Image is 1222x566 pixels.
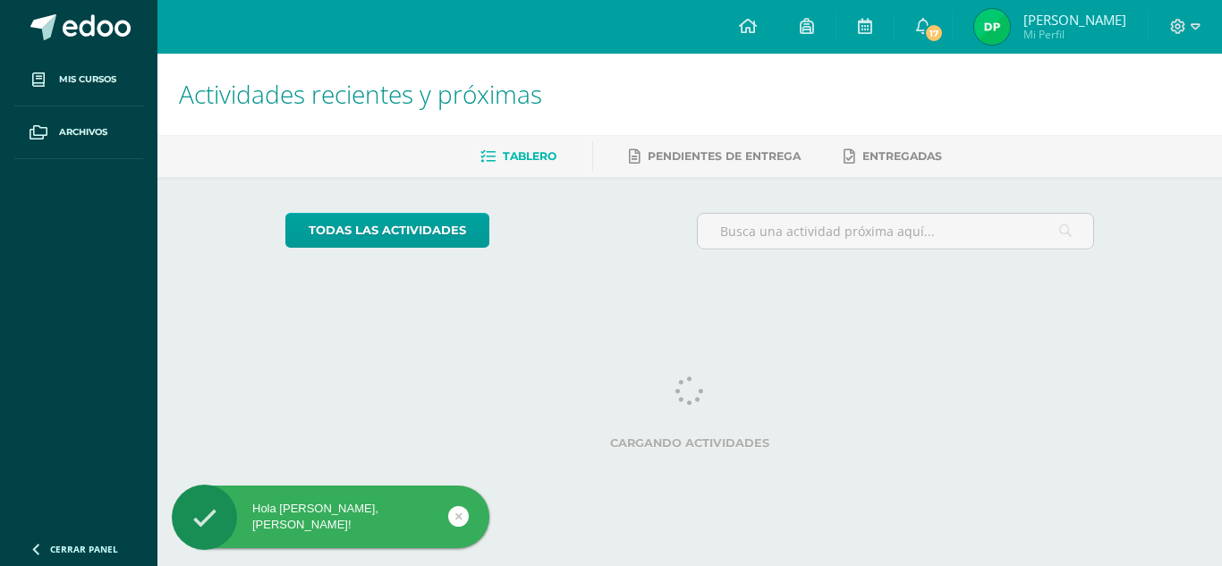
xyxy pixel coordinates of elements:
a: Mis cursos [14,54,143,106]
a: Tablero [480,142,556,171]
label: Cargando actividades [285,436,1095,450]
span: Entregadas [862,149,942,163]
span: Tablero [503,149,556,163]
span: [PERSON_NAME] [1023,11,1126,29]
span: Mis cursos [59,72,116,87]
span: Mi Perfil [1023,27,1126,42]
span: Archivos [59,125,107,139]
a: Archivos [14,106,143,159]
span: Pendientes de entrega [648,149,801,163]
a: todas las Actividades [285,213,489,248]
a: Pendientes de entrega [629,142,801,171]
span: Actividades recientes y próximas [179,77,542,111]
span: 17 [923,23,943,43]
img: e2eba998d453e62cc360d9f73343cee3.png [974,9,1010,45]
div: Hola [PERSON_NAME], [PERSON_NAME]! [172,501,489,533]
input: Busca una actividad próxima aquí... [698,214,1094,249]
span: Cerrar panel [50,543,118,555]
a: Entregadas [844,142,942,171]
